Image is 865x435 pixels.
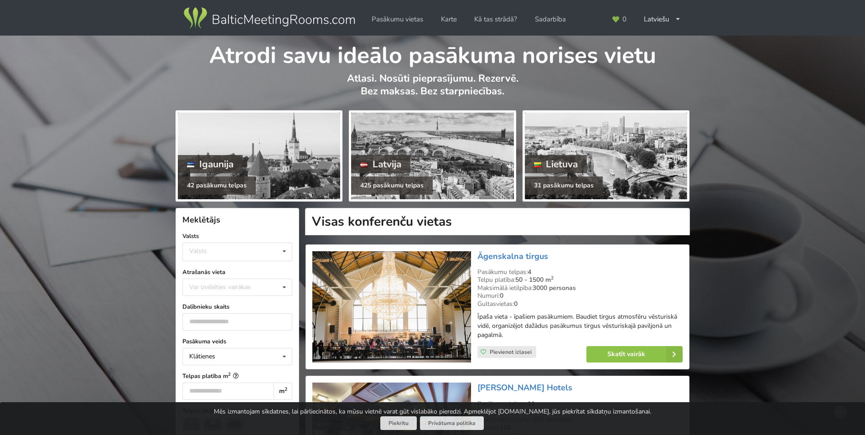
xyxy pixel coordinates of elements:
p: Īpaša vieta - īpašiem pasākumiem. Baudiet tirgus atmosfēru vēsturiskā vidē, organizējot dažādus p... [477,312,683,340]
strong: 50 - 1500 m [515,275,554,284]
div: Var izvēlēties vairākas [187,282,271,292]
a: Lietuva 31 pasākumu telpas [523,110,689,202]
a: Pasākumu vietas [365,10,430,28]
sup: 2 [228,371,231,377]
div: 31 pasākumu telpas [525,176,603,195]
sup: 2 [551,274,554,281]
span: 0 [622,16,627,23]
div: Latviešu [637,10,687,28]
label: Pasākuma veids [182,337,292,346]
a: Karte [435,10,463,28]
span: Meklētājs [182,214,220,225]
a: Sadarbība [528,10,572,28]
button: Piekrītu [380,416,417,430]
strong: 0 [500,291,503,300]
div: Pasākumu telpas: [477,268,683,276]
div: Valsts [189,247,207,255]
a: Āgenskalna tirgus [477,251,548,262]
div: Maksimālā ietilpība: [477,284,683,292]
div: Gultasvietas: [477,300,683,308]
div: m [274,383,292,400]
div: Lietuva [525,155,587,173]
label: Atrašanās vieta [182,268,292,277]
div: Klātienes [189,353,215,360]
a: Privātuma politika [420,416,484,430]
div: Telpu platība: [477,276,683,284]
div: 425 pasākumu telpas [351,176,433,195]
label: Telpas platība m [182,372,292,381]
div: Numuri: [477,292,683,300]
a: Igaunija 42 pasākumu telpas [176,110,342,202]
strong: 3000 personas [533,284,576,292]
img: Baltic Meeting Rooms [182,5,357,31]
div: Igaunija [178,155,243,173]
a: Kā tas strādā? [468,10,523,28]
p: Atlasi. Nosūti pieprasījumu. Rezervē. Bez maksas. Bez starpniecības. [176,72,689,107]
a: Latvija 425 pasākumu telpas [349,110,516,202]
img: Neierastas vietas | Rīga | Āgenskalna tirgus [312,251,471,363]
label: Valsts [182,232,292,241]
sup: 2 [285,386,287,393]
label: Dalībnieku skaits [182,302,292,311]
div: Pasākumu telpas: [477,400,683,408]
a: [PERSON_NAME] Hotels [477,382,572,393]
h1: Visas konferenču vietas [305,208,690,235]
h1: Atrodi savu ideālo pasākuma norises vietu [176,36,689,70]
a: Skatīt vairāk [586,346,683,362]
strong: 0 [514,300,518,308]
span: Pievienot izlasei [490,348,532,356]
strong: 4 [528,268,531,276]
strong: 11 [528,399,535,408]
div: 42 pasākumu telpas [178,176,256,195]
div: Latvija [351,155,410,173]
